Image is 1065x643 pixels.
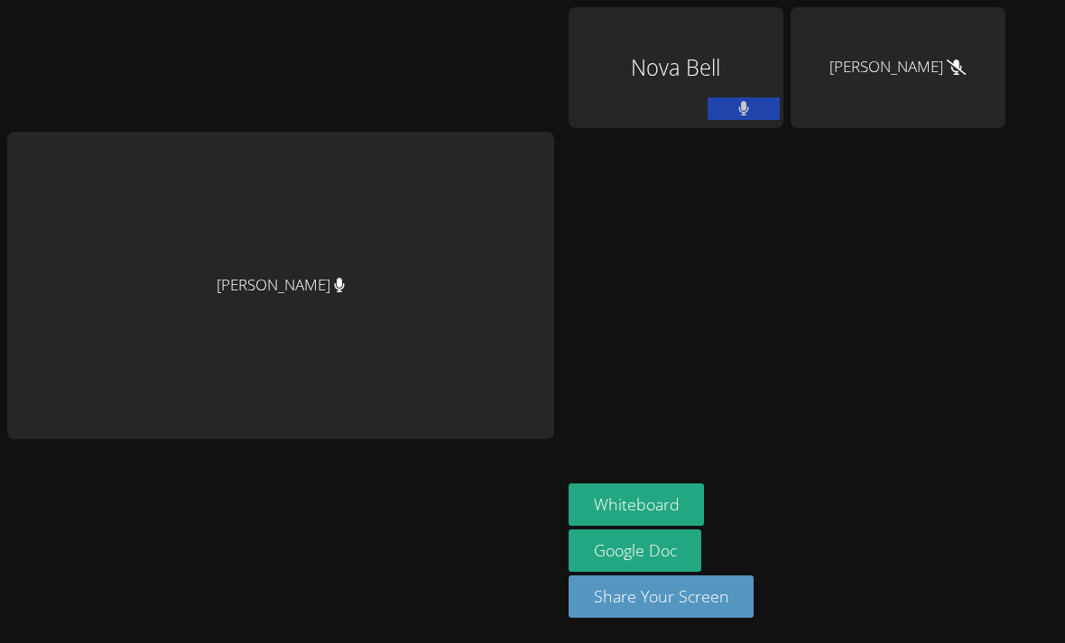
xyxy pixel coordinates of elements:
a: Google Doc [569,529,702,572]
div: [PERSON_NAME] [7,132,554,439]
button: Share Your Screen [569,575,755,618]
button: Whiteboard [569,483,705,526]
div: [PERSON_NAME] [791,7,1005,128]
div: Nova Bell [569,7,783,128]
